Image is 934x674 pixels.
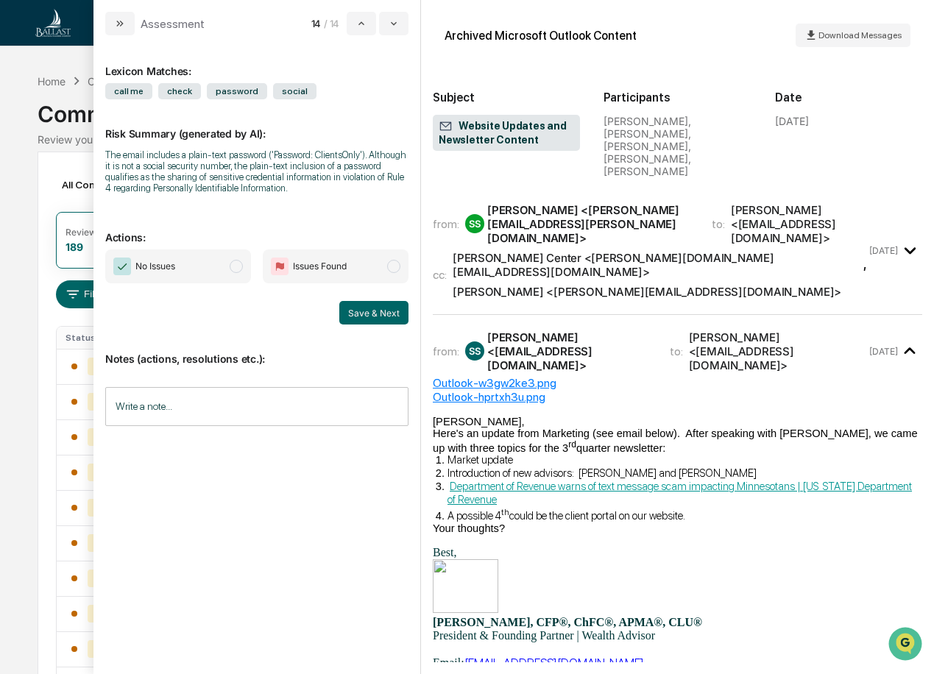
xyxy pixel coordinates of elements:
span: social [273,83,316,99]
a: [EMAIL_ADDRESS][DOMAIN_NAME] [464,656,644,670]
img: 1746055101610-c473b297-6a78-478c-a979-82029cc54cd1 [15,113,41,139]
button: Filters [56,280,120,308]
div: Home [38,75,66,88]
button: Download Messages [796,24,910,47]
p: How can we help? [15,31,268,54]
span: cc: [433,268,447,282]
div: Review Required [66,227,136,238]
span: Website Updates and Newsletter Content [439,119,574,147]
img: Flag [271,258,289,275]
div: [PERSON_NAME] <[PERSON_NAME][EMAIL_ADDRESS][PERSON_NAME][DOMAIN_NAME]> [487,203,694,245]
div: [DATE] [775,115,809,127]
div: All Conversations [56,173,167,196]
span: call me [105,83,152,99]
sup: th [501,506,509,517]
div: [PERSON_NAME], [PERSON_NAME], [PERSON_NAME], [PERSON_NAME], [PERSON_NAME] [604,115,751,177]
div: [PERSON_NAME] <[EMAIL_ADDRESS][DOMAIN_NAME]> [487,330,652,372]
div: Lexicon Matches: [105,47,408,77]
a: Powered byPylon [104,249,178,260]
div: Archived Microsoft Outlook Content [445,29,637,43]
p: Risk Summary (generated by AI): [105,110,408,140]
p: Notes (actions, resolutions etc.): [105,335,408,365]
div: 189 [66,241,83,253]
span: Issues Found [293,259,347,274]
p: Actions: [105,213,408,244]
div: A possible 4 could be the client portal on our website. [447,506,922,522]
div: [PERSON_NAME] Center <[PERSON_NAME][DOMAIN_NAME][EMAIL_ADDRESS][DOMAIN_NAME]> [453,251,863,279]
div: Communications Archive [38,89,896,127]
time: Tuesday, September 23, 2025 at 2:24:06 PM [869,346,898,357]
div: Market update [447,453,922,467]
span: check [158,83,201,99]
span: password [207,83,267,99]
span: , [453,251,866,279]
div: The email includes a plain-text password ('Password: ClientsOnly'). Although it is not a social s... [105,149,408,194]
span: Download Messages [818,30,902,40]
span: No Issues [135,259,175,274]
a: 🗄️Attestations [101,180,188,206]
div: Outlook-hprtxh3u.png [433,390,922,404]
p: Best, [433,546,922,559]
a: Department of Revenue warns of text message scam impacting Minnesotans | [US_STATE] Department of... [447,480,912,506]
div: SS [465,341,484,361]
div: [PERSON_NAME] <[PERSON_NAME][EMAIL_ADDRESS][DOMAIN_NAME]> [453,285,841,299]
span: from: [433,344,459,358]
span: from: [433,217,459,231]
div: 🔎 [15,215,26,227]
h2: Date [775,91,922,104]
div: 🗄️ [107,187,118,199]
div: Communications Archive [88,75,207,88]
time: Monday, September 22, 2025 at 5:56:16 PM [869,245,898,256]
a: 🖐️Preclearance [9,180,101,206]
button: Start new chat [250,117,268,135]
span: Pylon [146,249,178,260]
img: 8e77274d-c001-42a4-9b75-5ad2f43eeb12 [433,559,498,613]
div: [PERSON_NAME] <[EMAIL_ADDRESS][DOMAIN_NAME]> [731,203,867,245]
div: Start new chat [50,113,241,127]
span: to: [670,344,683,358]
span: Attestations [121,185,183,200]
span: 14 [311,18,321,29]
div: [PERSON_NAME], [433,416,922,428]
div: Your thoughts? [433,522,922,534]
div: Introduction of new advisors: [PERSON_NAME] and [PERSON_NAME] [447,467,922,480]
div: [PERSON_NAME] <[EMAIL_ADDRESS][DOMAIN_NAME]> [689,330,867,372]
sup: rd [568,439,576,450]
span: / 14 [324,18,344,29]
div: Here's an update from Marketing (see email below). After speaking with [PERSON_NAME], we came up ... [433,428,922,454]
span: to: [712,217,725,231]
div: SS [465,214,484,233]
span: Data Lookup [29,213,93,228]
img: Checkmark [113,258,131,275]
a: 🔎Data Lookup [9,207,99,234]
h2: Participants [604,91,751,104]
div: Assessment [141,17,205,31]
button: Save & Next [339,301,408,324]
th: Status [57,327,124,349]
div: Review your communication records across channels [38,133,896,146]
iframe: Open customer support [887,625,927,665]
h2: Subject [433,91,580,104]
span: Preclearance [29,185,95,200]
b: [PERSON_NAME], CFP®, ChFC®, APMA®, CLU® [433,616,702,628]
div: We're available if you need us! [50,127,186,139]
img: logo [35,9,71,37]
div: Outlook-w3gw2ke3.png [433,376,922,390]
div: 🖐️ [15,187,26,199]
